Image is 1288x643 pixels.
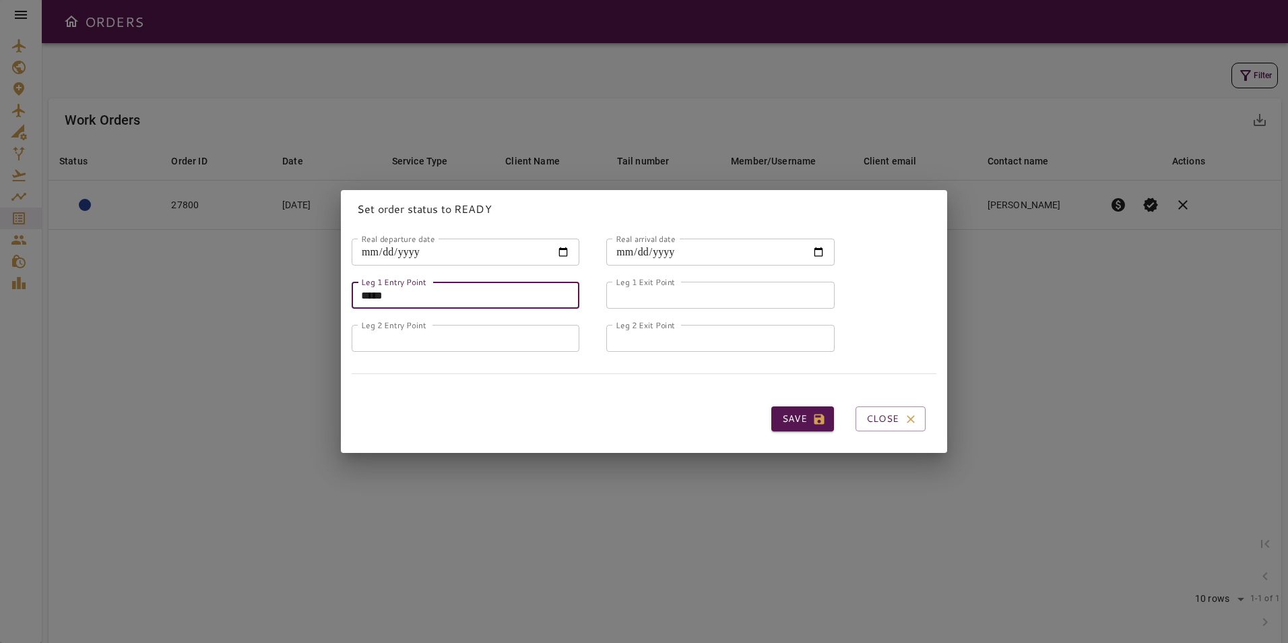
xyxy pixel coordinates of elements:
[616,276,675,287] label: Leg 1 Exit Point
[361,276,426,287] label: Leg 1 Entry Point
[361,233,434,244] label: Real departure date
[357,201,931,217] p: Set order status to READY
[856,406,926,431] button: Close
[771,406,834,431] button: Save
[616,319,675,330] label: Leg 2 Exit Point
[616,233,676,244] label: Real arrival date
[361,319,426,330] label: Leg 2 Entry Point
